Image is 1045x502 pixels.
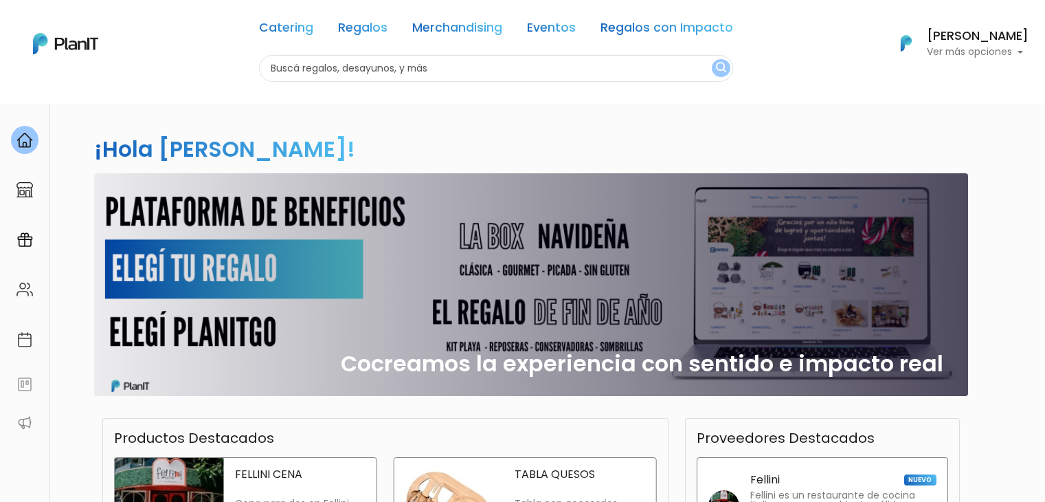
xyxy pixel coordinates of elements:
h3: Productos Destacados [114,430,274,446]
a: Catering [259,22,313,39]
img: campaigns-02234683943229c281be62815700db0a1741e53638e28bf9629b52c665b00959.svg [16,232,33,248]
p: TABLA QUESOS [515,469,645,480]
h6: [PERSON_NAME] [927,30,1029,43]
img: feedback-78b5a0c8f98aac82b08bfc38622c3050aee476f2c9584af64705fc4e61158814.svg [16,376,33,393]
img: PlanIt Logo [891,28,921,58]
p: Fellini [750,474,780,485]
img: search_button-432b6d5273f82d61273b3651a40e1bd1b912527efae98b1b7a1b2c0702e16a8d.svg [716,62,726,75]
p: Ver más opciones [927,47,1029,57]
img: home-e721727adea9d79c4d83392d1f703f7f8bce08238fde08b1acbfd93340b81755.svg [16,132,33,149]
img: calendar-87d922413cdce8b2cf7b7f5f62616a5cf9e4887200fb71536465627b3292af00.svg [16,331,33,348]
img: marketplace-4ceaa7011d94191e9ded77b95e3339b90024bf715f7c57f8cf31f2d8c509eaba.svg [16,182,33,198]
img: partners-52edf745621dab592f3b2c58e3bca9d71375a7ef29c3b500c9f145b62cc070d4.svg [16,415,33,431]
input: Buscá regalos, desayunos, y más [259,55,733,82]
span: NUEVO [904,474,936,485]
img: people-662611757002400ad9ed0e3c099ab2801c6687ba6c219adb57efc949bc21e19d.svg [16,281,33,298]
img: PlanIt Logo [33,33,98,54]
h2: ¡Hola [PERSON_NAME]! [94,133,355,164]
h3: Proveedores Destacados [697,430,875,446]
h2: Cocreamos la experiencia con sentido e impacto real [341,351,943,377]
a: Eventos [527,22,576,39]
button: PlanIt Logo [PERSON_NAME] Ver más opciones [883,25,1029,61]
p: FELLINI CENA [235,469,366,480]
a: Regalos [338,22,387,39]
a: Regalos con Impacto [600,22,733,39]
a: Merchandising [412,22,502,39]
